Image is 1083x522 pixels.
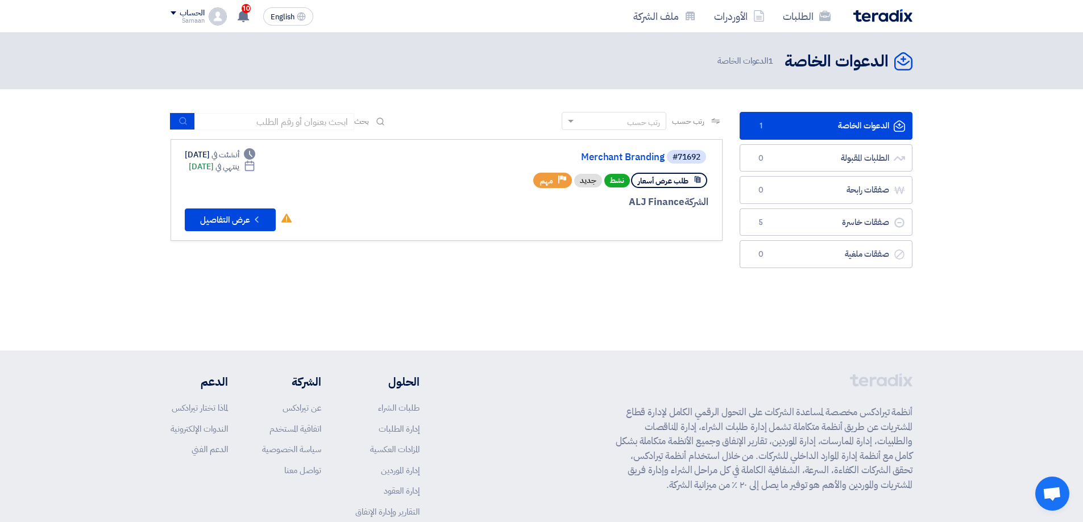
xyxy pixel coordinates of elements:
[574,174,602,187] div: جديد
[437,152,665,162] a: Merchant Branding
[627,116,660,128] div: رتب حسب
[284,464,321,477] a: تواصل معنا
[172,402,228,414] a: لماذا تختار تيرادكس
[384,485,420,497] a: إدارة العقود
[263,7,313,26] button: English
[242,4,251,13] span: 10
[624,3,705,30] a: ملف الشركة
[740,112,912,140] a: الدعوات الخاصة1
[171,373,228,390] li: الدعم
[271,13,294,21] span: English
[754,185,767,196] span: 0
[540,176,553,186] span: مهم
[740,208,912,236] a: صفقات خاسرة5
[209,7,227,26] img: profile_test.png
[269,423,321,435] a: اتفاقية المستخدم
[1035,477,1069,511] div: Open chat
[672,115,704,127] span: رتب حسب
[379,423,420,435] a: إدارة الطلبات
[215,161,239,173] span: ينتهي في
[378,402,420,414] a: طلبات الشراء
[211,149,239,161] span: أنشئت في
[604,174,630,187] span: نشط
[370,443,420,456] a: المزادات العكسية
[355,506,420,518] a: التقارير وإدارة الإنفاق
[180,9,204,18] div: الحساب
[262,373,321,390] li: الشركة
[616,405,912,492] p: أنظمة تيرادكس مخصصة لمساعدة الشركات على التحول الرقمي الكامل لإدارة قطاع المشتريات عن طريق أنظمة ...
[638,176,688,186] span: طلب عرض أسعار
[717,55,775,68] span: الدعوات الخاصة
[171,18,204,24] div: Samaan
[381,464,420,477] a: إدارة الموردين
[435,195,708,210] div: ALJ Finance
[853,9,912,22] img: Teradix logo
[754,217,767,228] span: 5
[740,176,912,204] a: صفقات رابحة0
[185,149,255,161] div: [DATE]
[754,249,767,260] span: 0
[189,161,255,173] div: [DATE]
[354,115,369,127] span: بحث
[171,423,228,435] a: الندوات الإلكترونية
[740,240,912,268] a: صفقات ملغية0
[754,120,767,132] span: 1
[774,3,840,30] a: الطلبات
[754,153,767,164] span: 0
[283,402,321,414] a: عن تيرادكس
[185,208,276,231] button: عرض التفاصيل
[192,443,228,456] a: الدعم الفني
[705,3,774,30] a: الأوردرات
[262,443,321,456] a: سياسة الخصوصية
[785,51,889,73] h2: الدعوات الخاصة
[673,153,700,161] div: #71692
[355,373,420,390] li: الحلول
[740,144,912,172] a: الطلبات المقبولة0
[768,55,773,67] span: 1
[684,195,709,209] span: الشركة
[195,113,354,130] input: ابحث بعنوان أو رقم الطلب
